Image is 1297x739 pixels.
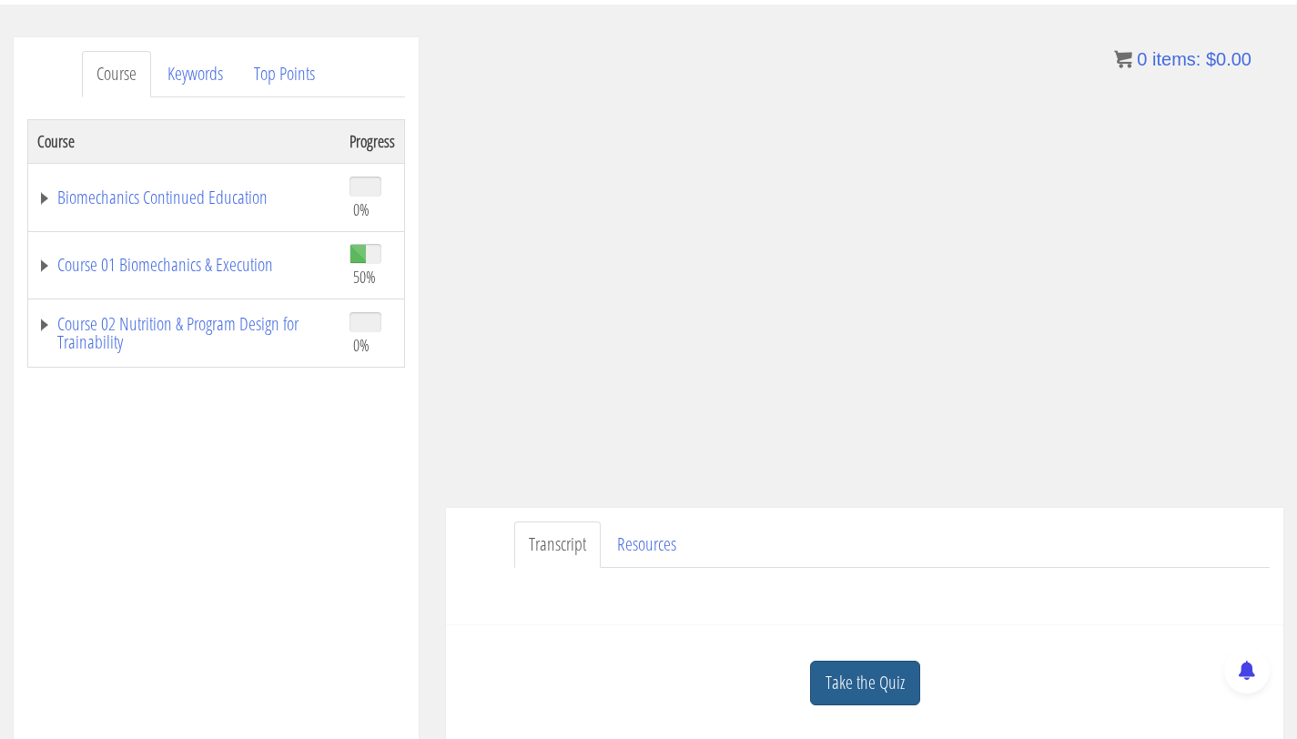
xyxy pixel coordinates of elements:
span: 0% [353,199,370,219]
a: Take the Quiz [810,661,920,705]
a: Biomechanics Continued Education [37,188,331,207]
a: Keywords [153,51,238,97]
bdi: 0.00 [1206,49,1251,69]
th: Course [28,119,341,163]
a: Course [82,51,151,97]
a: Resources [603,521,691,568]
a: Course 01 Biomechanics & Execution [37,256,331,274]
span: 0 [1137,49,1147,69]
a: Course 02 Nutrition & Program Design for Trainability [37,315,331,351]
a: Top Points [239,51,329,97]
span: 0% [353,335,370,355]
img: icon11.png [1114,50,1132,68]
span: 50% [353,267,376,287]
a: 0 items: $0.00 [1114,49,1251,69]
th: Progress [340,119,405,163]
span: $ [1206,49,1216,69]
span: items: [1152,49,1201,69]
a: Transcript [514,521,601,568]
